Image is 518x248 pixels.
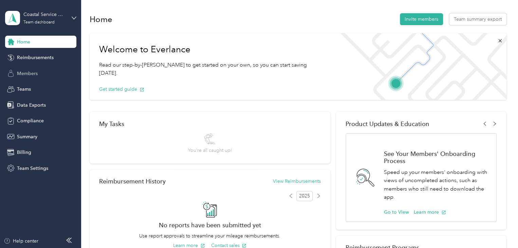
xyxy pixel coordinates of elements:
[17,70,38,77] span: Members
[17,38,30,46] span: Home
[23,11,66,18] div: Coastal Service Dogs
[414,209,446,216] button: Learn more
[99,44,325,55] h1: Welcome to Everlance
[17,165,48,172] span: Team Settings
[99,120,321,127] div: My Tasks
[384,150,489,164] h1: See Your Members' Onboarding Process
[99,232,321,240] p: Use report approvals to streamline your mileage reimbursements.
[400,13,443,25] button: Invite members
[17,102,46,109] span: Data Exports
[17,117,44,124] span: Compliance
[296,191,313,201] span: 2025
[99,222,321,229] h2: No reports have been submitted yet
[480,210,518,248] iframe: Everlance-gr Chat Button Frame
[17,86,31,93] span: Teams
[384,168,489,201] p: Speed up your members' onboarding with views of uncompleted actions, such as members who still ne...
[334,33,506,100] img: Welcome to everlance
[99,86,144,93] button: Get started guide
[17,149,31,156] span: Billing
[449,13,506,25] button: Team summary export
[90,16,112,23] h1: Home
[188,147,232,154] span: You’re all caught up!
[4,237,38,245] button: Help center
[17,54,54,61] span: Reimbursements
[99,61,325,77] p: Read our step-by-[PERSON_NAME] to get started on your own, so you can start saving [DATE].
[346,120,429,127] span: Product Updates & Education
[23,20,55,24] div: Team dashboard
[99,178,166,185] h2: Reimbursement History
[17,133,37,140] span: Summary
[273,178,321,185] button: View Reimbursements
[384,209,409,216] button: Go to View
